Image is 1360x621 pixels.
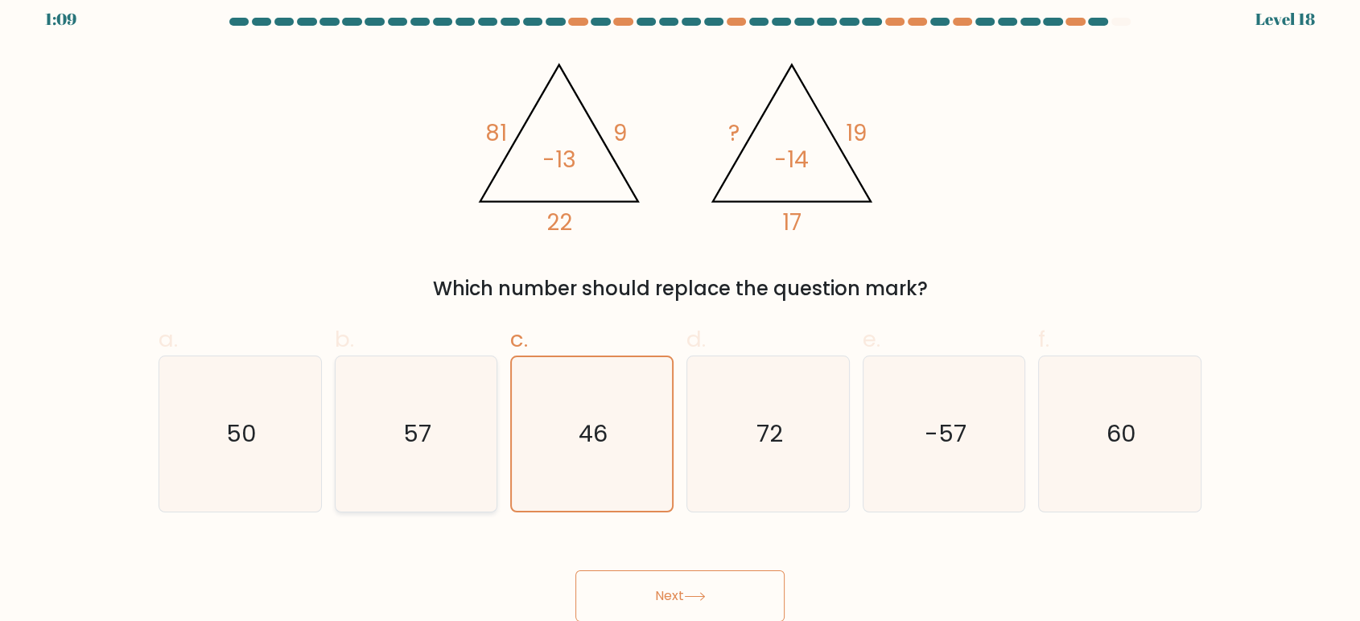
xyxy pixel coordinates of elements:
[1107,417,1136,450] text: 60
[774,144,809,175] tspan: -14
[756,417,783,450] text: 72
[335,323,354,355] span: b.
[686,323,706,355] span: d.
[846,117,867,149] tspan: 19
[45,7,76,31] div: 1:09
[728,117,740,149] tspan: ?
[226,417,257,450] text: 50
[168,274,1192,303] div: Which number should replace the question mark?
[159,323,178,355] span: a.
[863,323,880,355] span: e.
[485,117,507,149] tspan: 81
[403,417,431,450] text: 57
[510,323,528,355] span: c.
[546,208,571,239] tspan: 22
[579,417,608,450] text: 46
[1038,323,1049,355] span: f.
[925,417,966,450] text: -57
[1255,7,1315,31] div: Level 18
[542,144,575,175] tspan: -13
[613,117,627,149] tspan: 9
[782,208,802,239] tspan: 17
